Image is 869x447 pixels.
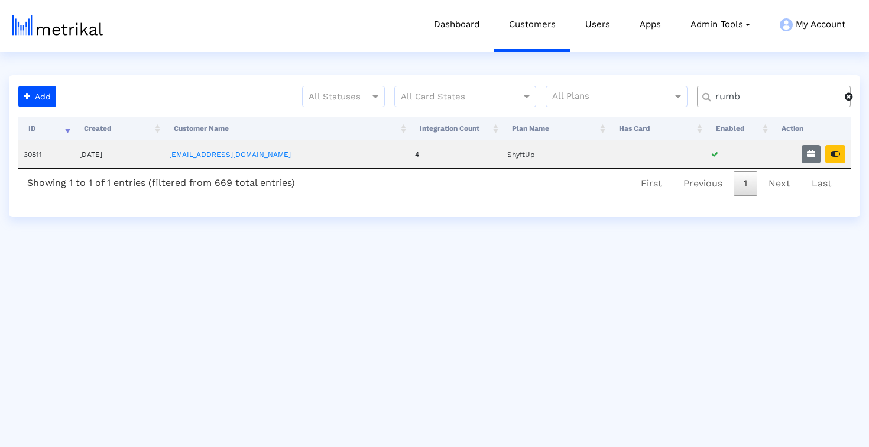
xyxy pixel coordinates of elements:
[12,15,103,36] img: metrical-logo-light.png
[501,140,609,168] td: ShyftUp
[409,117,501,140] th: Integration Count: activate to sort column ascending
[18,140,73,168] td: 30811
[673,171,732,196] a: Previous
[73,140,164,168] td: [DATE]
[734,171,757,196] a: 1
[802,171,842,196] a: Last
[169,150,291,159] a: [EMAIL_ADDRESS][DOMAIN_NAME]
[18,169,304,193] div: Showing 1 to 1 of 1 entries (filtered from 669 total entries)
[73,117,164,140] th: Created: activate to sort column ascending
[409,140,501,168] td: 4
[501,117,609,140] th: Plan Name: activate to sort column ascending
[780,18,793,31] img: my-account-menu-icon.png
[705,117,771,140] th: Enabled: activate to sort column ascending
[18,86,56,107] button: Add
[163,117,408,140] th: Customer Name: activate to sort column ascending
[552,89,675,105] input: All Plans
[771,117,851,140] th: Action
[608,117,705,140] th: Has Card: activate to sort column ascending
[631,171,672,196] a: First
[707,91,845,103] input: Customer Name
[18,117,73,140] th: ID: activate to sort column ascending
[758,171,800,196] a: Next
[401,89,508,105] input: All Card States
